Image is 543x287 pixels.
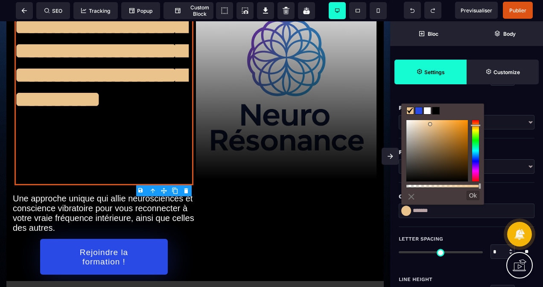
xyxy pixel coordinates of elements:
[129,8,152,14] span: Popup
[168,4,209,17] span: Custom Block
[509,7,526,14] span: Publier
[423,107,431,115] span: rgb(255, 255, 255)
[394,60,467,84] span: Settings
[467,21,543,46] span: Open Layer Manager
[467,60,539,84] span: Open Style Manager
[503,31,516,37] strong: Body
[399,103,534,113] div: Font Weight
[467,191,479,200] button: Ok
[432,107,440,115] span: rgb(0, 0, 0)
[455,2,498,19] span: Preview
[415,107,423,115] span: rgb(42, 74, 229)
[399,191,534,201] div: Color
[399,235,443,242] span: Letter Spacing
[390,21,467,46] span: Open Blocks
[44,8,62,14] span: SEO
[40,218,168,253] button: Rejoindre la formation !
[13,170,195,214] text: Une approche unique qui allie neurosciences et conscience vibratoire pour vous reconnecter à votr...
[406,189,417,204] a: ⨯
[461,7,492,14] span: Previsualiser
[428,31,438,37] strong: Bloc
[216,2,233,19] span: View components
[424,69,445,75] strong: Settings
[399,276,432,283] span: Line Height
[406,107,414,115] span: rgb(234, 194, 140)
[493,69,520,75] strong: Customize
[236,2,254,19] span: Screenshot
[81,8,110,14] span: Tracking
